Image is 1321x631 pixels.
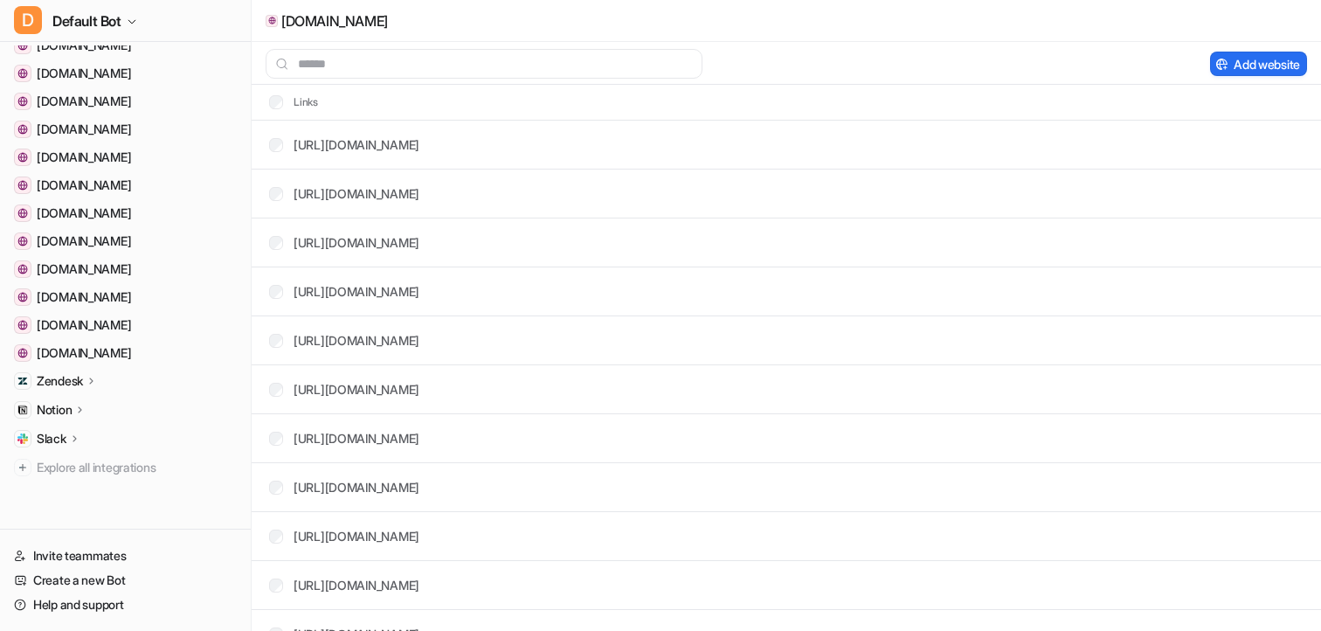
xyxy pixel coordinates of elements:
[37,430,66,447] p: Slack
[294,186,419,201] a: [URL][DOMAIN_NAME]
[17,264,28,274] img: aptos.dev
[7,568,244,593] a: Create a new Bot
[37,149,131,166] span: [DOMAIN_NAME]
[17,40,28,51] img: docs.erigon.tech
[294,480,419,495] a: [URL][DOMAIN_NAME]
[52,9,121,33] span: Default Bot
[7,455,244,480] a: Explore all integrations
[37,288,131,306] span: [DOMAIN_NAME]
[17,376,28,386] img: Zendesk
[7,89,244,114] a: developers.tron.network[DOMAIN_NAME]
[37,121,131,138] span: [DOMAIN_NAME]
[7,313,244,337] a: developer.bitcoin.org[DOMAIN_NAME]
[294,382,419,397] a: [URL][DOMAIN_NAME]
[7,593,244,617] a: Help and support
[37,205,131,222] span: [DOMAIN_NAME]
[37,401,72,419] p: Notion
[17,68,28,79] img: reth.rs
[37,372,83,390] p: Zendesk
[17,152,28,163] img: docs.polygon.technology
[7,117,244,142] a: geth.ethereum.org[DOMAIN_NAME]
[37,177,131,194] span: [DOMAIN_NAME]
[37,260,131,278] span: [DOMAIN_NAME]
[294,284,419,299] a: [URL][DOMAIN_NAME]
[1210,52,1307,76] button: Add website
[294,235,419,250] a: [URL][DOMAIN_NAME]
[17,124,28,135] img: geth.ethereum.org
[17,292,28,302] img: nimbus.guide
[37,93,131,110] span: [DOMAIN_NAME]
[294,333,419,348] a: [URL][DOMAIN_NAME]
[17,348,28,358] img: build.avax.network
[7,544,244,568] a: Invite teammates
[14,459,31,476] img: explore all integrations
[294,137,419,152] a: [URL][DOMAIN_NAME]
[294,529,419,544] a: [URL][DOMAIN_NAME]
[7,61,244,86] a: reth.rs[DOMAIN_NAME]
[7,201,244,225] a: docs.sui.io[DOMAIN_NAME]
[7,285,244,309] a: nimbus.guide[DOMAIN_NAME]
[7,341,244,365] a: build.avax.network[DOMAIN_NAME]
[294,431,419,446] a: [URL][DOMAIN_NAME]
[17,96,28,107] img: developers.tron.network
[7,257,244,281] a: aptos.dev[DOMAIN_NAME]
[255,92,319,113] th: Links
[17,433,28,444] img: Slack
[37,37,131,54] span: [DOMAIN_NAME]
[7,173,244,198] a: docs.arbitrum.io[DOMAIN_NAME]
[268,17,276,24] img: docs.erigon.tech icon
[17,405,28,415] img: Notion
[37,232,131,250] span: [DOMAIN_NAME]
[294,578,419,593] a: [URL][DOMAIN_NAME]
[17,180,28,191] img: docs.arbitrum.io
[17,236,28,246] img: docs.optimism.io
[17,320,28,330] img: developer.bitcoin.org
[37,454,237,482] span: Explore all integrations
[7,145,244,170] a: docs.polygon.technology[DOMAIN_NAME]
[14,6,42,34] span: D
[37,316,131,334] span: [DOMAIN_NAME]
[7,33,244,58] a: docs.erigon.tech[DOMAIN_NAME]
[37,344,131,362] span: [DOMAIN_NAME]
[7,229,244,253] a: docs.optimism.io[DOMAIN_NAME]
[281,12,388,30] p: [DOMAIN_NAME]
[37,65,131,82] span: [DOMAIN_NAME]
[17,208,28,218] img: docs.sui.io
